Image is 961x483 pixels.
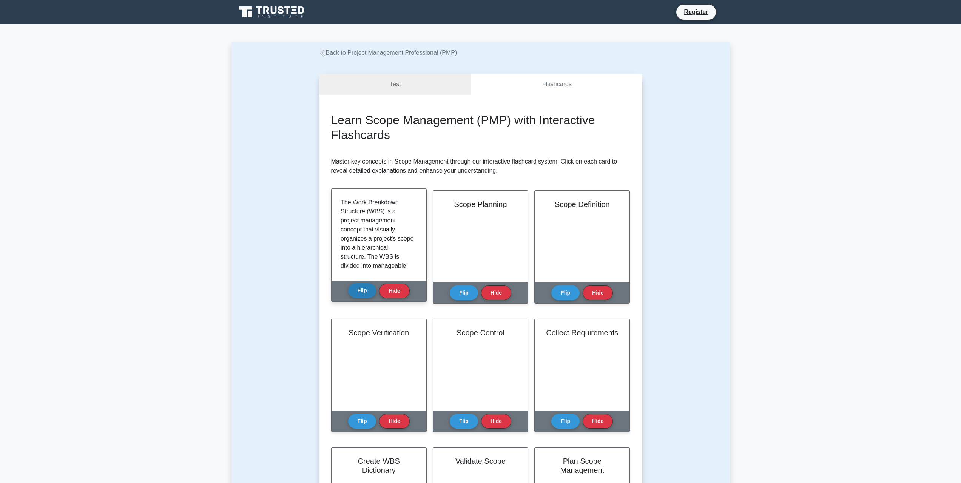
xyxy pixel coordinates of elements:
button: Hide [379,284,409,298]
h2: Collect Requirements [544,328,620,337]
a: Back to Project Management Professional (PMP) [319,49,457,56]
h2: Validate Scope [442,457,519,466]
h2: Create WBS Dictionary [341,457,417,475]
h2: Scope Planning [442,200,519,209]
button: Flip [551,414,580,429]
a: Flashcards [471,74,642,95]
h2: Scope Definition [544,200,620,209]
a: Register [679,7,713,17]
button: Flip [348,414,376,429]
button: Flip [348,283,376,298]
button: Hide [583,285,613,300]
button: Flip [551,285,580,300]
button: Hide [481,285,511,300]
h2: Learn Scope Management (PMP) with Interactive Flashcards [331,113,630,142]
button: Hide [379,414,409,429]
button: Hide [481,414,511,429]
h2: Scope Verification [341,328,417,337]
button: Flip [450,285,478,300]
h2: Plan Scope Management [544,457,620,475]
button: Hide [583,414,613,429]
h2: Scope Control [442,328,519,337]
button: Flip [450,414,478,429]
p: Master key concepts in Scope Management through our interactive flashcard system. Click on each c... [331,157,630,175]
a: Test [319,74,472,95]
